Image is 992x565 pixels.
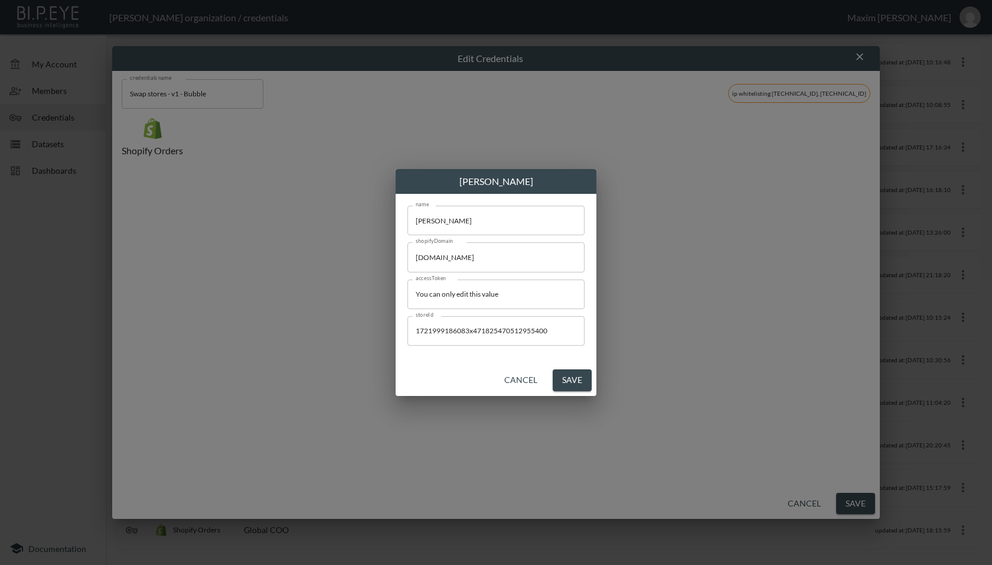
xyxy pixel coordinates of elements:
[396,169,596,194] h2: [PERSON_NAME]
[416,311,433,319] label: storeId
[500,369,542,391] button: Cancel
[416,200,429,208] label: name
[553,369,592,391] button: Save
[416,274,446,282] label: accessToken
[416,237,453,245] label: shopifyDomain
